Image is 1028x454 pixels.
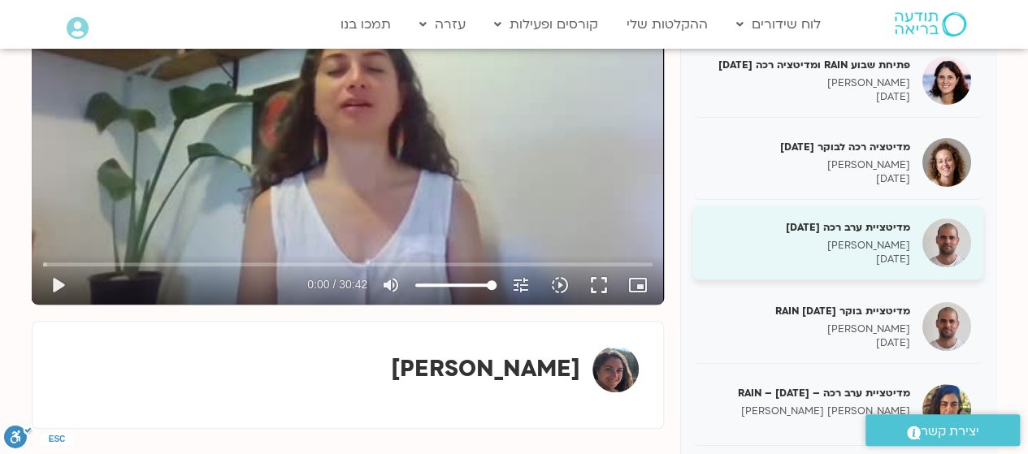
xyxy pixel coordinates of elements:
img: מדיטציה רכה לבוקר 9/7/25 [922,138,971,187]
strong: [PERSON_NAME] [391,353,580,384]
h5: פתיחת שבוע RAIN ומדיטציה רכה [DATE] [705,58,910,72]
h5: מדיטציה רכה לבוקר [DATE] [705,140,910,154]
a: קורסים ופעילות [486,9,606,40]
a: ההקלטות שלי [618,9,716,40]
h5: מדיטציית בוקר RAIN [DATE] [705,304,910,318]
span: יצירת קשר [921,421,979,443]
a: לוח שידורים [728,9,829,40]
img: מדיטציית ערב רכה – RAIN – 10.7.25 [922,384,971,433]
p: [PERSON_NAME] [705,158,910,172]
img: תודעה בריאה [895,12,966,37]
p: [DATE] [705,336,910,350]
h5: מדיטציית ערב רכה [DATE] [705,220,910,235]
p: [PERSON_NAME] [PERSON_NAME] [705,404,910,418]
p: [PERSON_NAME] [705,76,910,90]
a: יצירת קשר [865,414,1020,446]
h5: מדיטציית ערב רכה – RAIN – [DATE] [705,386,910,400]
a: תמכו בנו [332,9,399,40]
p: [DATE] [705,90,910,104]
p: [DATE] [705,418,910,432]
img: קרן גל [592,346,639,392]
img: פתיחת שבוע RAIN ומדיטציה רכה 8.7.25 [922,56,971,105]
p: [PERSON_NAME] [705,239,910,253]
img: מדיטציית בוקר RAIN 10.7.25 [922,302,971,351]
p: [DATE] [705,253,910,266]
img: מדיטציית ערב רכה 9.7.25 [922,218,971,267]
p: [DATE] [705,172,910,186]
a: עזרה [411,9,474,40]
p: [PERSON_NAME] [705,322,910,336]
